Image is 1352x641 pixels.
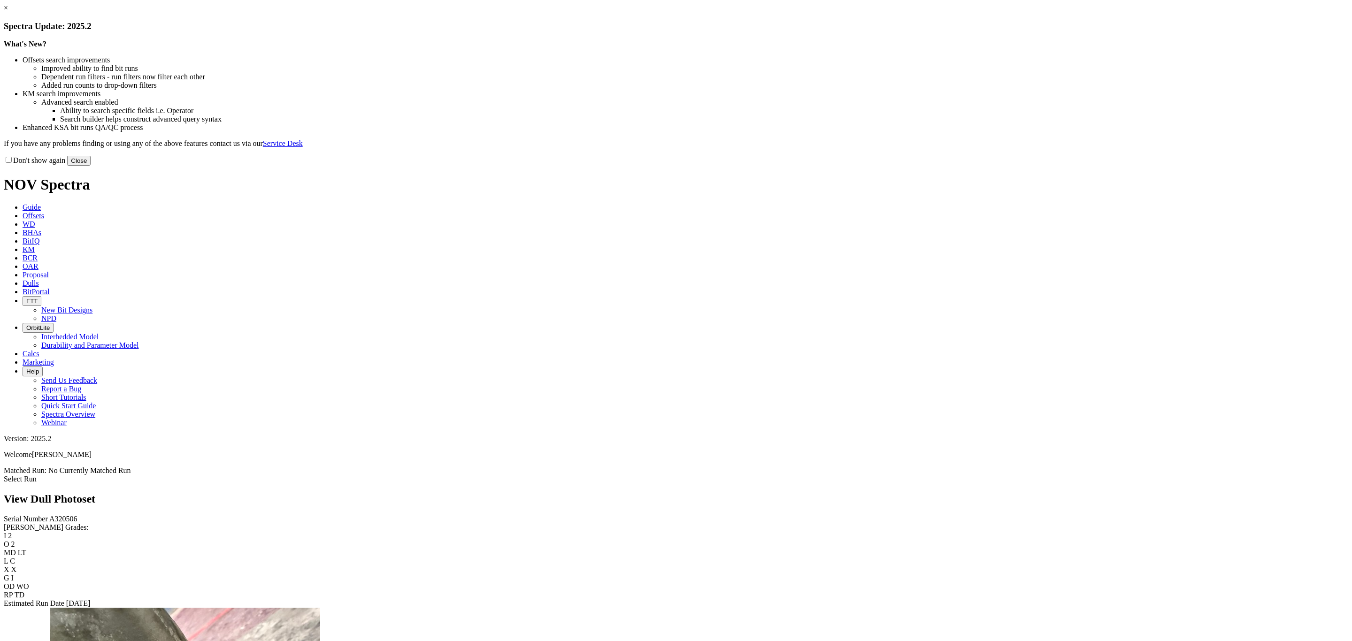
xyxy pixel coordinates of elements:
[4,557,8,565] label: L
[60,107,1348,115] li: Ability to search specific fields i.e. Operator
[41,402,96,410] a: Quick Start Guide
[4,450,1348,459] p: Welcome
[41,385,81,393] a: Report a Bug
[41,341,139,349] a: Durability and Parameter Model
[4,4,8,12] a: ×
[4,139,1348,148] p: If you have any problems finding or using any of the above features contact us via our
[23,271,49,279] span: Proposal
[16,582,29,590] span: WO
[41,306,92,314] a: New Bit Designs
[6,157,12,163] input: Don't show again
[8,532,12,540] span: 2
[23,254,38,262] span: BCR
[4,582,15,590] label: OD
[4,176,1348,193] h1: NOV Spectra
[4,156,65,164] label: Don't show again
[4,21,1348,31] h3: Spectra Update: 2025.2
[23,358,54,366] span: Marketing
[4,40,46,48] strong: What's New?
[67,156,91,166] button: Close
[23,212,44,220] span: Offsets
[4,475,37,483] a: Select Run
[23,245,35,253] span: KM
[41,64,1348,73] li: Improved ability to find bit runs
[49,515,77,523] span: A320506
[23,262,38,270] span: OAR
[41,376,97,384] a: Send Us Feedback
[10,557,15,565] span: C
[11,574,14,582] span: I
[4,515,48,523] label: Serial Number
[23,56,1348,64] li: Offsets search improvements
[263,139,303,147] a: Service Desk
[4,540,9,548] label: O
[11,565,17,573] span: X
[41,73,1348,81] li: Dependent run filters - run filters now filter each other
[4,591,13,599] label: RP
[41,419,67,427] a: Webinar
[41,98,1348,107] li: Advanced search enabled
[4,574,9,582] label: G
[32,450,92,458] span: [PERSON_NAME]
[48,466,131,474] span: No Currently Matched Run
[41,81,1348,90] li: Added run counts to drop-down filters
[23,90,1348,98] li: KM search improvements
[23,350,39,358] span: Calcs
[11,540,15,548] span: 2
[4,549,16,557] label: MD
[23,203,41,211] span: Guide
[23,237,39,245] span: BitIQ
[23,229,41,237] span: BHAs
[4,599,64,607] label: Estimated Run Date
[26,324,50,331] span: OrbitLite
[4,532,6,540] label: I
[23,288,50,296] span: BitPortal
[23,123,1348,132] li: Enhanced KSA bit runs QA/QC process
[23,279,39,287] span: Dulls
[23,220,35,228] span: WD
[18,549,26,557] span: LT
[4,565,9,573] label: X
[4,493,1348,505] h2: View Dull Photoset
[41,314,56,322] a: NPD
[4,466,46,474] span: Matched Run:
[41,393,86,401] a: Short Tutorials
[66,599,91,607] span: [DATE]
[15,591,24,599] span: TD
[41,333,99,341] a: Interbedded Model
[4,435,1348,443] div: Version: 2025.2
[26,368,39,375] span: Help
[26,298,38,305] span: FTT
[4,523,1348,532] div: [PERSON_NAME] Grades:
[41,410,95,418] a: Spectra Overview
[60,115,1348,123] li: Search builder helps construct advanced query syntax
